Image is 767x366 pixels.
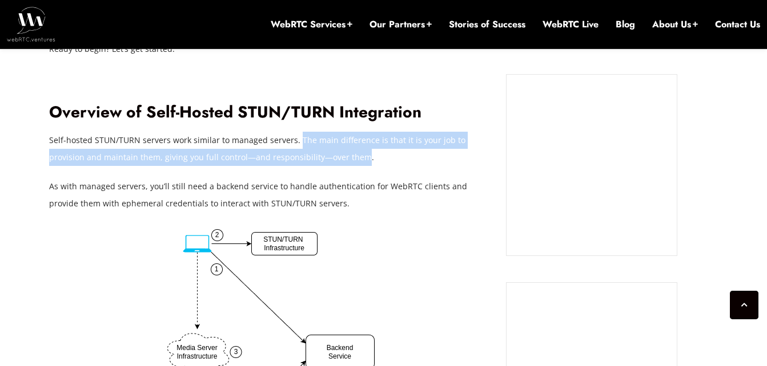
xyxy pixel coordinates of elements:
[370,18,432,31] a: Our Partners
[518,86,665,244] iframe: Embedded CTA
[49,103,489,123] h2: Overview of Self-Hosted STUN/TURN Integration
[49,40,489,58] p: Ready to begin? Let’s get started.
[543,18,599,31] a: WebRTC Live
[449,18,525,31] a: Stories of Success
[7,7,55,41] img: WebRTC.ventures
[652,18,698,31] a: About Us
[271,18,352,31] a: WebRTC Services
[715,18,760,31] a: Contact Us
[616,18,635,31] a: Blog
[49,132,489,166] p: Self-hosted STUN/TURN servers work similar to managed servers. The main difference is that it is ...
[49,178,489,212] p: As with managed servers, you’ll still need a backend service to handle authentication for WebRTC ...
